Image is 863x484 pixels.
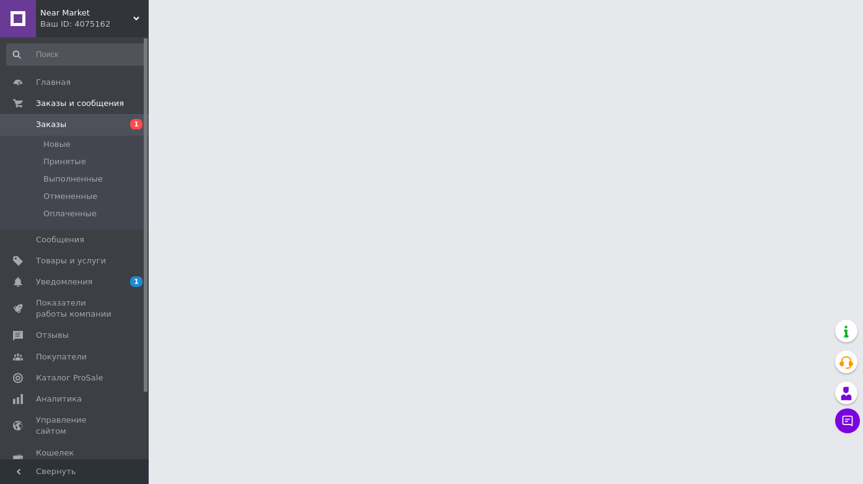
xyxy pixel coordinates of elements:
[40,19,149,30] div: Ваш ID: 4075162
[130,119,142,130] span: 1
[36,330,69,341] span: Отзывы
[36,351,87,363] span: Покупатели
[43,174,103,185] span: Выполненные
[36,234,84,245] span: Сообщения
[835,408,860,433] button: Чат с покупателем
[43,191,97,202] span: Отмененные
[43,139,71,150] span: Новые
[36,447,115,470] span: Кошелек компании
[43,208,97,219] span: Оплаченные
[36,255,106,266] span: Товары и услуги
[130,276,142,287] span: 1
[36,297,115,320] span: Показатели работы компании
[36,98,124,109] span: Заказы и сообщения
[36,276,92,288] span: Уведомления
[36,372,103,384] span: Каталог ProSale
[36,77,71,88] span: Главная
[36,415,115,437] span: Управление сайтом
[6,43,146,66] input: Поиск
[36,119,66,130] span: Заказы
[40,7,133,19] span: Near Market
[36,394,82,405] span: Аналитика
[43,156,86,167] span: Принятые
